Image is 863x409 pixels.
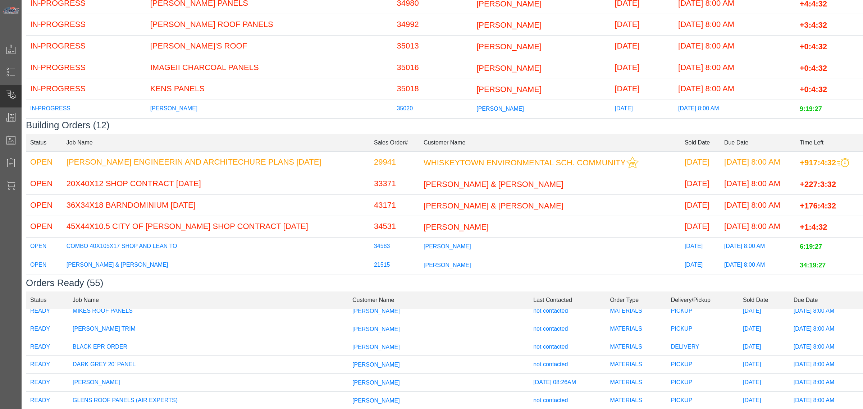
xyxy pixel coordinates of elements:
[800,201,836,210] span: +176:4:32
[370,275,419,297] td: 34801
[800,243,822,250] span: 6:19:27
[146,14,393,36] td: [PERSON_NAME] ROOF PANELS
[68,338,348,356] td: BLACK EPR ORDER
[795,134,863,151] td: Time Left
[800,20,827,29] span: +3:4:32
[720,256,795,275] td: [DATE] 8:00 AM
[68,302,348,320] td: MIKES ROOF PANELS
[800,105,822,112] span: 9:19:27
[789,338,863,356] td: [DATE] 8:00 AM
[667,338,739,356] td: DELIVERY
[529,320,606,338] td: not contacted
[62,256,370,275] td: [PERSON_NAME] & [PERSON_NAME]
[26,134,62,151] td: Status
[424,262,471,268] span: [PERSON_NAME]
[370,151,419,173] td: 29941
[667,291,739,309] td: Delivery/Pickup
[800,85,827,94] span: +0:4:32
[370,256,419,275] td: 21515
[26,194,62,216] td: OPEN
[739,356,789,374] td: [DATE]
[739,338,789,356] td: [DATE]
[419,134,680,151] td: Customer Name
[476,63,542,72] span: [PERSON_NAME]
[476,106,524,112] span: [PERSON_NAME]
[674,57,795,78] td: [DATE] 8:00 AM
[720,173,795,194] td: [DATE] 8:00 AM
[680,194,720,216] td: [DATE]
[667,374,739,392] td: PICKUP
[26,275,62,297] td: OPEN
[610,57,674,78] td: [DATE]
[720,238,795,256] td: [DATE] 8:00 AM
[26,291,68,309] td: Status
[146,78,393,100] td: KENS PANELS
[424,222,489,231] span: [PERSON_NAME]
[393,14,472,36] td: 34992
[720,151,795,173] td: [DATE] 8:00 AM
[352,380,400,386] span: [PERSON_NAME]
[739,302,789,320] td: [DATE]
[62,238,370,256] td: COMBO 40X105X17 SHOP AND LEAN TO
[68,320,348,338] td: [PERSON_NAME] TRIM
[680,134,720,151] td: Sold Date
[789,291,863,309] td: Due Date
[62,275,370,297] td: [PERSON_NAME]
[529,374,606,392] td: [DATE] 08:26AM
[837,158,849,167] img: This order should be prioritized
[610,119,674,137] td: [DATE]
[26,277,863,289] h3: Orders Ready (55)
[606,338,666,356] td: MATERIALS
[370,238,419,256] td: 34583
[789,320,863,338] td: [DATE] 8:00 AM
[800,63,827,72] span: +0:4:32
[720,216,795,238] td: [DATE] 8:00 AM
[393,35,472,57] td: 35013
[146,100,393,119] td: [PERSON_NAME]
[352,326,400,332] span: [PERSON_NAME]
[26,256,62,275] td: OPEN
[739,374,789,392] td: [DATE]
[393,100,472,119] td: 35020
[370,134,419,151] td: Sales Order#
[529,302,606,320] td: not contacted
[370,173,419,194] td: 33371
[26,216,62,238] td: OPEN
[26,119,146,137] td: IN-PROGRESS
[26,374,68,392] td: READY
[800,158,836,167] span: +917:4:32
[68,356,348,374] td: DARK GREY 20' PANEL
[606,374,666,392] td: MATERIALS
[720,194,795,216] td: [DATE] 8:00 AM
[68,291,348,309] td: Job Name
[606,302,666,320] td: MATERIALS
[667,356,739,374] td: PICKUP
[800,180,836,189] span: +227:3:32
[146,57,393,78] td: IMAGEII CHARCOAL PANELS
[529,356,606,374] td: not contacted
[26,100,146,119] td: IN-PROGRESS
[739,291,789,309] td: Sold Date
[476,85,542,94] span: [PERSON_NAME]
[26,78,146,100] td: IN-PROGRESS
[610,35,674,57] td: [DATE]
[800,222,827,231] span: +1:4:32
[680,256,720,275] td: [DATE]
[739,320,789,338] td: [DATE]
[720,275,795,297] td: [DATE] 8:00 AM
[68,374,348,392] td: [PERSON_NAME]
[2,6,20,14] img: Metals Direct Inc Logo
[352,362,400,368] span: [PERSON_NAME]
[476,20,542,29] span: [PERSON_NAME]
[352,397,400,404] span: [PERSON_NAME]
[680,275,720,297] td: [DATE]
[424,158,626,167] span: WHISKEYTOWN ENVIRONMENTAL SCH. COMMUNITY
[352,308,400,314] span: [PERSON_NAME]
[800,42,827,51] span: +0:4:32
[26,120,863,131] h3: Building Orders (12)
[62,173,370,194] td: 20X40X12 SHOP CONTRACT [DATE]
[674,14,795,36] td: [DATE] 8:00 AM
[674,100,795,119] td: [DATE] 8:00 AM
[352,344,400,350] span: [PERSON_NAME]
[62,134,370,151] td: Job Name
